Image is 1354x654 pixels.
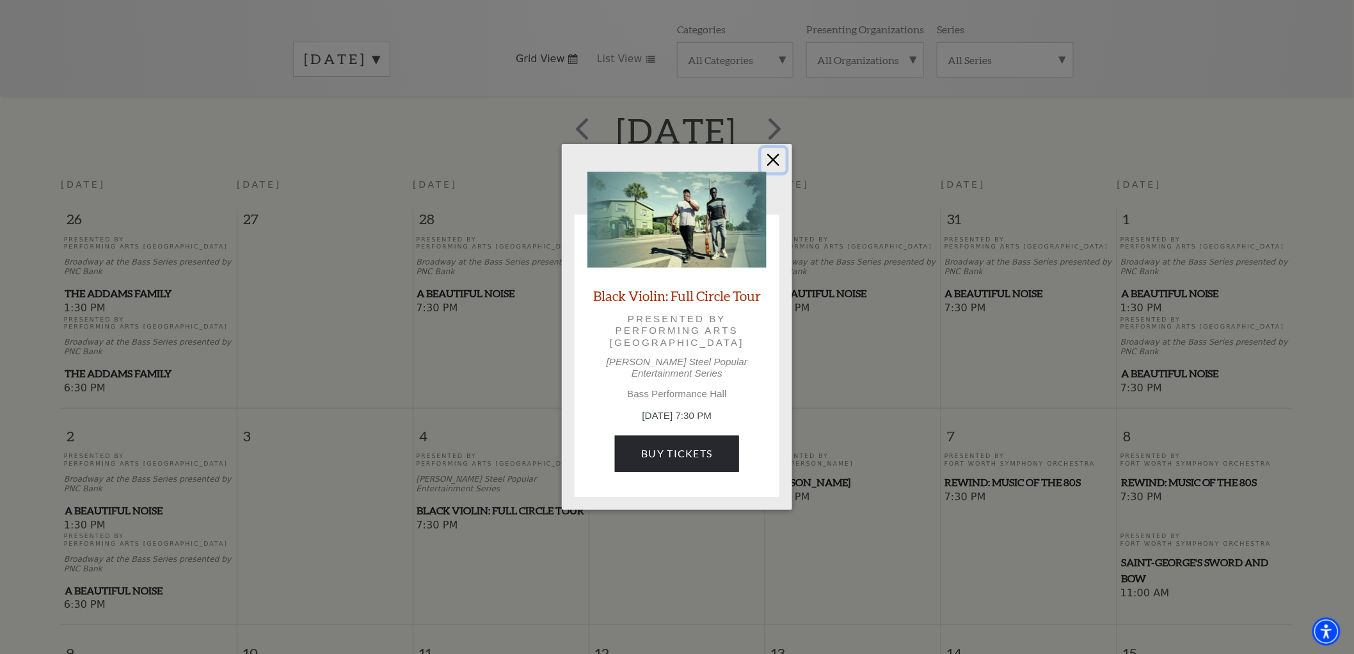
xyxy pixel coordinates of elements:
[587,172,767,268] img: Black Violin: Full Circle Tour
[615,436,738,471] a: Buy Tickets
[587,388,767,400] p: Bass Performance Hall
[605,313,749,348] p: Presented by Performing Arts [GEOGRAPHIC_DATA]
[1312,617,1341,646] div: Accessibility Menu
[593,287,761,304] a: Black Violin: Full Circle Tour
[587,409,767,423] p: [DATE] 7:30 PM
[761,148,786,172] button: Close
[587,356,767,379] p: [PERSON_NAME] Steel Popular Entertainment Series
